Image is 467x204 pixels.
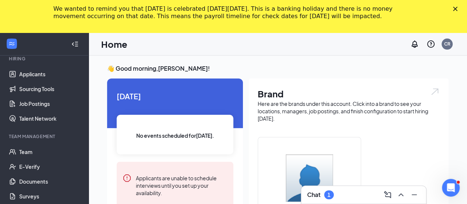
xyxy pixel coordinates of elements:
svg: QuestionInfo [426,40,435,49]
a: Surveys [19,189,82,204]
a: E-Verify [19,159,82,174]
a: Talent Network [19,111,82,126]
div: Here are the brands under this account. Click into a brand to see your locations, managers, job p... [258,100,440,122]
div: Applicants are unable to schedule interviews until you set up your availability. [136,174,227,197]
div: 1 [327,192,330,198]
span: No events scheduled for [DATE] . [136,131,214,140]
iframe: Intercom live chat [442,179,460,197]
svg: Notifications [410,40,419,49]
a: Applicants [19,67,82,81]
div: CR [444,41,450,47]
span: [DATE] [117,90,233,102]
h1: Brand [258,87,440,100]
svg: ComposeMessage [383,190,392,199]
div: We wanted to remind you that [DATE] is celebrated [DATE][DATE]. This is a banking holiday and the... [54,5,402,20]
img: open.6027fd2a22e1237b5b06.svg [430,87,440,96]
a: Documents [19,174,82,189]
a: Sourcing Tools [19,81,82,96]
button: ComposeMessage [382,189,394,201]
button: ChevronUp [395,189,407,201]
div: Close [453,7,460,11]
svg: WorkstreamLogo [8,40,16,47]
svg: Error [123,174,131,183]
img: Amigos Companion Care [286,154,333,202]
svg: Minimize [410,190,419,199]
h3: Chat [307,191,320,199]
div: Hiring [9,56,81,62]
h1: Home [101,38,127,50]
h3: 👋 Good morning, [PERSON_NAME] ! [107,64,449,73]
a: Team [19,144,82,159]
svg: ChevronUp [396,190,405,199]
div: Team Management [9,133,81,140]
a: Job Postings [19,96,82,111]
svg: Collapse [71,40,79,48]
button: Minimize [408,189,420,201]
